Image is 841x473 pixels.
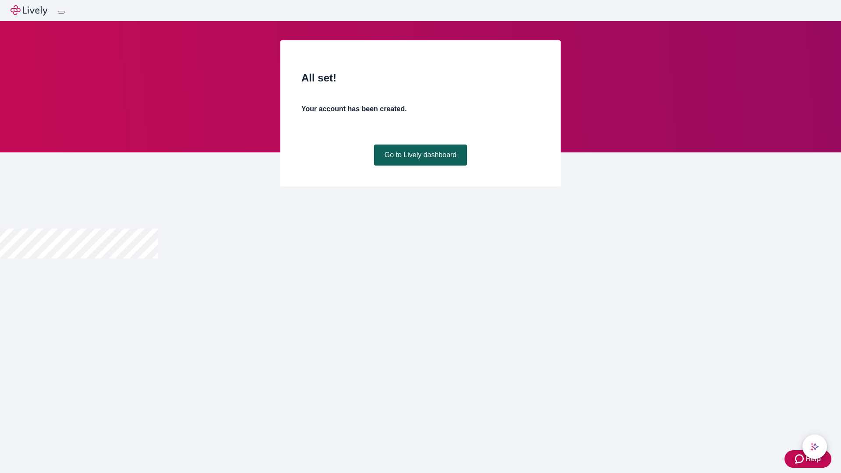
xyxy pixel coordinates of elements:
a: Go to Lively dashboard [374,145,467,166]
button: Log out [58,11,65,14]
img: Lively [11,5,47,16]
span: Help [806,454,821,464]
svg: Zendesk support icon [795,454,806,464]
button: Zendesk support iconHelp [784,450,831,468]
svg: Lively AI Assistant [810,442,819,451]
h2: All set! [301,70,540,86]
button: chat [802,434,827,459]
h4: Your account has been created. [301,104,540,114]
